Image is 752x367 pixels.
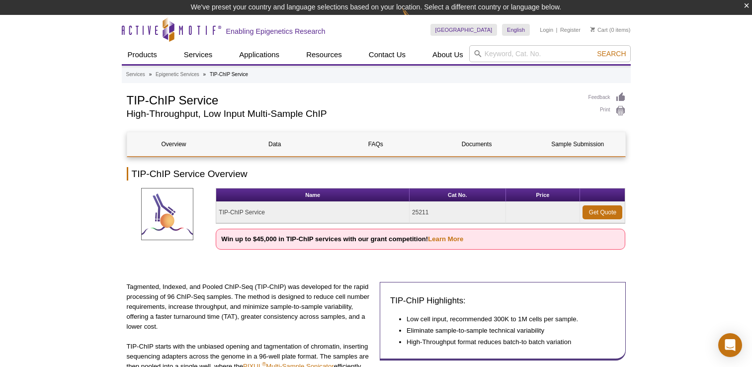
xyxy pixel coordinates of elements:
[540,26,553,33] a: Login
[407,314,605,324] li: Low cell input, recommended 300K to 1M cells per sample.
[407,326,605,336] li: Eliminate sample-to-sample technical variability
[410,202,505,223] td: 25211
[216,188,410,202] th: Name
[588,92,626,103] a: Feedback
[410,188,505,202] th: Cat No.
[556,24,558,36] li: |
[149,72,152,77] li: »
[363,45,412,64] a: Contact Us
[583,205,622,219] a: Get Quote
[127,167,626,181] h2: TIP-ChIP Service Overview
[430,132,523,156] a: Documents
[426,45,469,64] a: About Us
[126,70,145,79] a: Services
[221,235,463,243] strong: Win up to $45,000 in TIP-ChIP services with our grant competition!
[594,49,629,58] button: Search
[329,132,422,156] a: FAQs
[469,45,631,62] input: Keyword, Cat. No.
[233,45,285,64] a: Applications
[122,45,163,64] a: Products
[156,70,199,79] a: Epigenetic Services
[127,282,373,332] p: Tagmented, Indexed, and Pooled ChIP-Seq (TIP-ChIP) was developed for the rapid processing of 96 C...
[228,132,322,156] a: Data
[502,24,530,36] a: English
[402,7,428,31] img: Change Here
[590,26,608,33] a: Cart
[127,92,579,107] h1: TIP-ChIP Service
[531,132,624,156] a: Sample Submission
[216,202,410,223] td: TIP-ChIP Service
[506,188,581,202] th: Price
[590,27,595,32] img: Your Cart
[226,27,326,36] h2: Enabling Epigenetics Research
[718,333,742,357] div: Open Intercom Messenger
[127,109,579,118] h2: High-Throughput, Low Input Multi-Sample ChIP
[597,50,626,58] span: Search
[390,295,615,307] h3: TIP-ChIP Highlights:
[560,26,581,33] a: Register
[141,188,193,240] img: TIP-ChIP Service
[407,337,605,347] li: High-Throughput format reduces batch-to batch variation
[262,361,266,367] sup: ®
[428,235,463,243] a: Learn More
[203,72,206,77] li: »
[590,24,631,36] li: (0 items)
[300,45,348,64] a: Resources
[210,72,248,77] li: TIP-ChIP Service
[588,105,626,116] a: Print
[127,132,221,156] a: Overview
[178,45,219,64] a: Services
[430,24,498,36] a: [GEOGRAPHIC_DATA]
